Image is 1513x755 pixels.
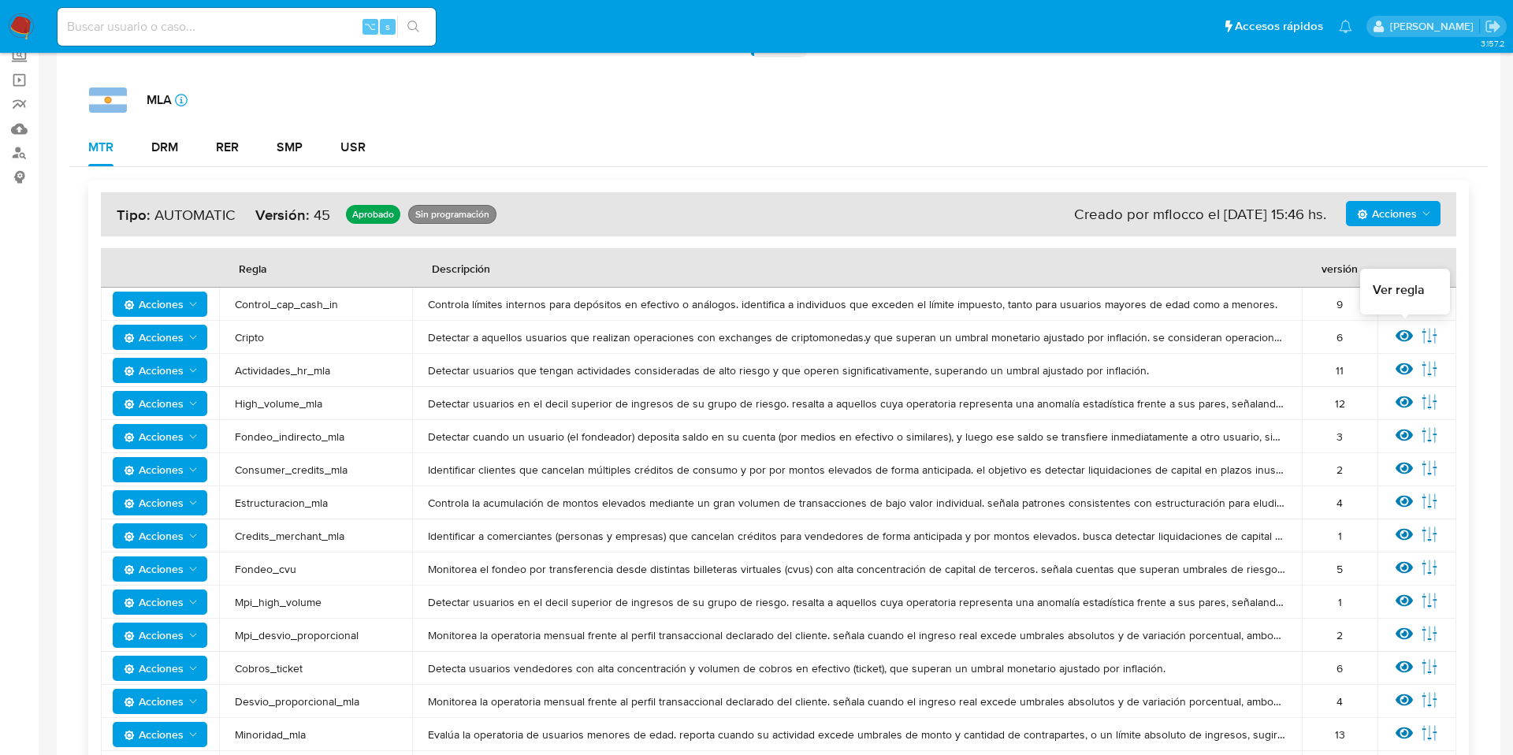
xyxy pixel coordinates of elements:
span: s [385,19,390,34]
p: lautaro.chamorro@mercadolibre.com [1390,19,1479,34]
span: ⌥ [364,19,376,34]
span: Ver regla [1373,281,1425,299]
span: 3.157.2 [1481,37,1505,50]
a: Notificaciones [1339,20,1352,33]
input: Buscar usuario o caso... [58,17,436,37]
a: Salir [1485,18,1501,35]
span: Accesos rápidos [1235,18,1323,35]
button: search-icon [397,16,429,38]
